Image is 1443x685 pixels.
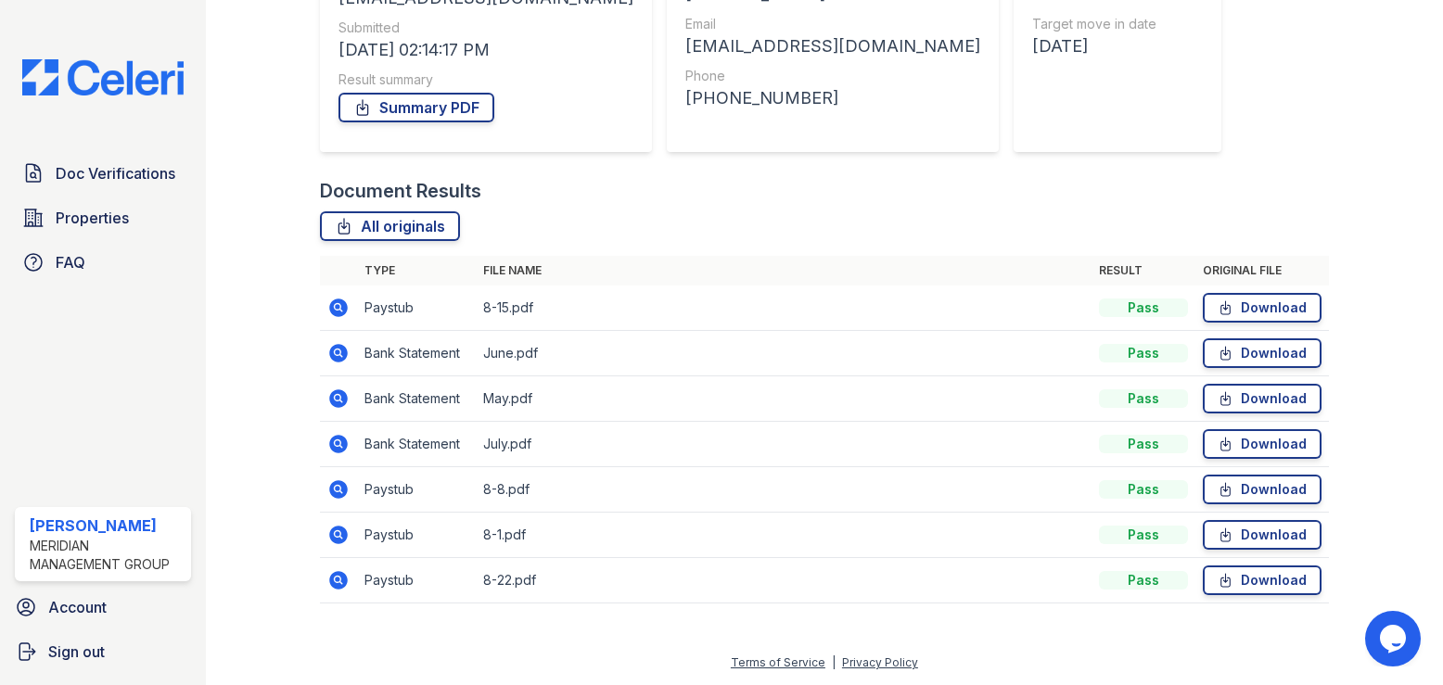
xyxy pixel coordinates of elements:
div: Pass [1099,344,1188,362]
a: Download [1203,338,1322,368]
a: Doc Verifications [15,155,191,192]
td: Paystub [357,513,476,558]
div: Pass [1099,298,1188,317]
td: Bank Statement [357,422,476,467]
div: Pass [1099,526,1188,544]
div: Document Results [320,178,481,204]
td: 8-1.pdf [476,513,1092,558]
span: FAQ [56,251,85,273]
td: Bank Statement [357,331,476,376]
a: FAQ [15,244,191,281]
a: All originals [320,211,460,241]
td: June.pdf [476,331,1092,376]
a: Download [1203,384,1322,413]
div: Phone [685,67,980,85]
a: Terms of Service [731,655,825,669]
span: Sign out [48,641,105,663]
div: | [832,655,836,669]
td: Bank Statement [357,376,476,422]
a: Sign out [7,633,198,670]
td: July.pdf [476,422,1092,467]
td: 8-22.pdf [476,558,1092,603]
div: Pass [1099,480,1188,499]
th: Original file [1195,256,1329,285]
div: Target move in date [1032,15,1156,33]
a: Account [7,589,198,626]
div: [PHONE_NUMBER] [685,85,980,111]
div: Meridian Management Group [30,537,184,574]
a: Download [1203,565,1322,595]
td: 8-8.pdf [476,467,1092,513]
div: [DATE] 02:14:17 PM [338,37,633,63]
div: [DATE] [1032,33,1156,59]
a: Download [1203,475,1322,504]
div: [PERSON_NAME] [30,514,184,537]
a: Privacy Policy [842,655,918,669]
div: Pass [1099,435,1188,453]
a: Download [1203,520,1322,550]
th: Type [357,256,476,285]
td: Paystub [357,558,476,603]
div: Pass [1099,571,1188,590]
a: Download [1203,429,1322,459]
a: Properties [15,199,191,236]
iframe: chat widget [1365,611,1424,666]
th: Result [1092,256,1195,285]
div: Result summary [338,70,633,89]
div: Pass [1099,389,1188,408]
td: 8-15.pdf [476,285,1092,331]
span: Doc Verifications [56,162,175,184]
img: CE_Logo_Blue-a8612792a0a2168367f1c8372b55b34899dd931a85d93a1a3d3e32e68fde9ad4.png [7,59,198,95]
div: [EMAIL_ADDRESS][DOMAIN_NAME] [685,33,980,59]
td: Paystub [357,467,476,513]
th: File name [476,256,1092,285]
div: Submitted [338,19,633,37]
td: Paystub [357,285,476,331]
div: Email [685,15,980,33]
a: Download [1203,293,1322,323]
a: Summary PDF [338,93,494,122]
span: Properties [56,207,129,229]
span: Account [48,596,107,618]
td: May.pdf [476,376,1092,422]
